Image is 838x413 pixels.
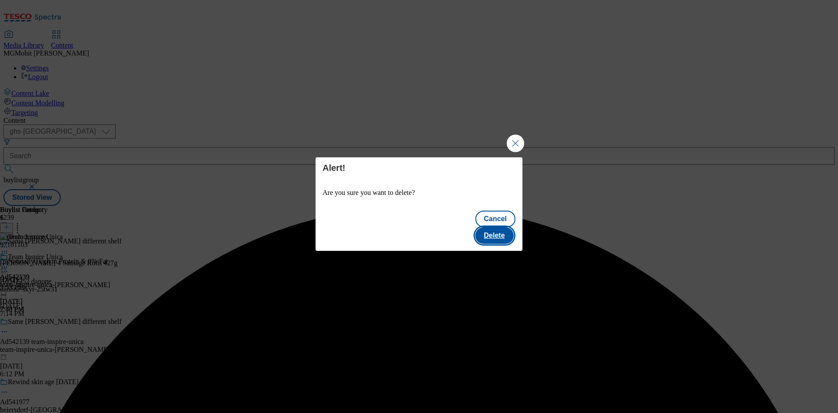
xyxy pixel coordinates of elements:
button: Delete [475,227,514,244]
div: Modal [316,157,522,251]
p: Are you sure you want to delete? [323,189,515,197]
button: Cancel [475,211,515,227]
button: Close Modal [507,135,524,152]
h4: Alert! [323,163,515,173]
